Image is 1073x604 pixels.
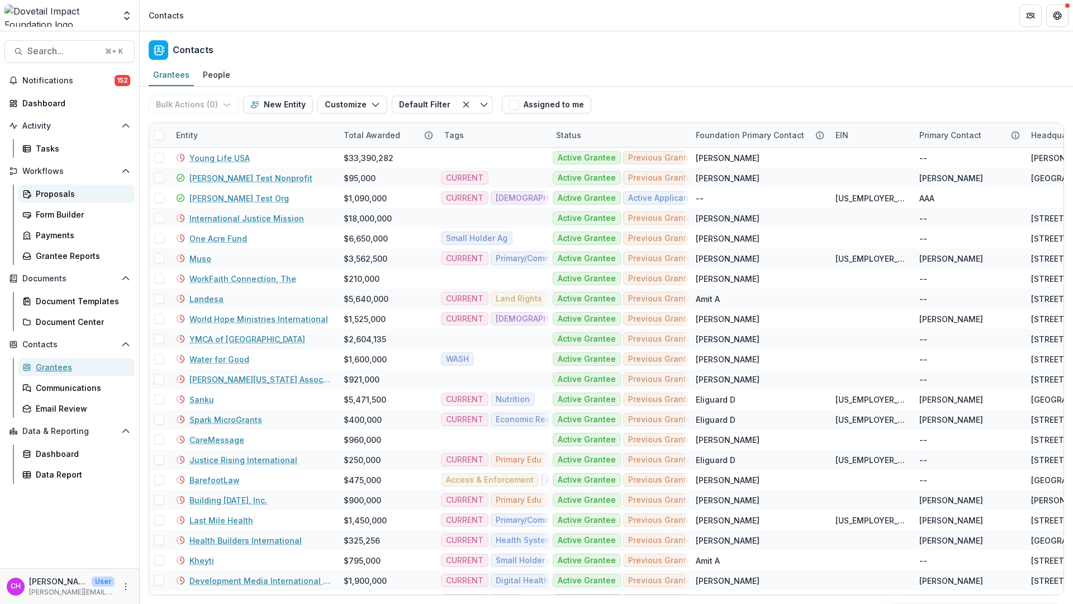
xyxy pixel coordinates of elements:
a: Dashboard [4,94,135,112]
div: AAA [919,192,934,204]
a: Data Report [18,465,135,484]
a: Grantee Reports [18,247,135,265]
button: Customize [317,96,387,114]
div: [PERSON_NAME] [919,253,983,265]
div: -- [696,192,704,204]
span: Workflows [22,167,117,176]
span: Previous Grantee [628,496,696,505]
span: [DEMOGRAPHIC_DATA] Faith Formation [496,194,644,203]
div: Form Builder [36,209,126,220]
div: Tasks [36,143,126,154]
div: [PERSON_NAME] [919,535,983,546]
div: $5,471,500 [344,394,386,405]
div: $250,000 [344,454,381,466]
button: Toggle menu [475,96,493,114]
span: CURRENT [446,395,483,404]
span: Previous Grantee [628,173,696,183]
span: Notifications [22,76,115,86]
a: Kheyti [189,555,214,567]
div: $921,000 [344,374,379,385]
div: Entity [169,129,205,141]
span: Active Grantee [558,194,616,203]
span: Access & Enforcement [446,475,534,485]
div: Primary Contact [913,123,1024,147]
a: Development Media International Associates CIC [189,575,330,587]
div: Status [549,129,588,141]
div: -- [919,333,927,345]
button: New Entity [243,96,313,114]
div: Email Review [36,403,126,414]
div: -- [919,374,927,385]
div: [PERSON_NAME] [696,353,759,365]
span: Active Grantee [558,214,616,223]
div: [PERSON_NAME] [696,535,759,546]
a: Young Life USA [189,152,250,164]
a: Last Mile Health [189,515,253,526]
div: -- [919,293,927,305]
span: Previous Grantee [628,355,696,364]
div: [PERSON_NAME] [696,313,759,325]
div: [PERSON_NAME] [919,313,983,325]
a: WorkFaith Connection, The [189,273,296,285]
span: Active Grantee [558,375,616,384]
span: Previous Grantee [628,214,696,223]
div: $475,000 [344,474,381,486]
div: Status [549,123,689,147]
span: [DEMOGRAPHIC_DATA] Faith Formation [496,314,644,324]
button: Open entity switcher [119,4,135,27]
span: CURRENT [446,314,483,324]
div: $3,562,500 [344,253,387,265]
a: Grantees [149,64,194,86]
span: Previous Grantee [628,475,696,485]
img: Dovetail Impact Foundation logo [4,4,115,27]
span: Previous Grantee [628,334,696,344]
div: $325,256 [344,535,380,546]
div: $1,090,000 [344,192,387,204]
span: Active Grantee [558,254,616,263]
div: Foundation Primary Contact [689,129,811,141]
button: Open Contacts [4,336,135,353]
div: Document Center [36,316,126,328]
div: $18,000,000 [344,213,392,224]
a: Sanku [189,394,214,405]
div: Eliguard D [696,414,735,426]
span: Active Grantee [558,475,616,485]
span: Previous Grantee [628,415,696,424]
p: User [92,577,115,587]
div: $795,000 [344,555,381,567]
div: Foundation Primary Contact [689,123,829,147]
button: Clear filter [457,96,475,114]
span: Land Rights [496,294,542,304]
span: Active Grantee [558,556,616,565]
a: Document Center [18,313,135,331]
div: [PERSON_NAME] [696,575,759,587]
div: -- [919,555,927,567]
div: [PERSON_NAME] [919,414,983,426]
div: Courtney Eker Hardy [11,583,21,590]
div: Tags [438,123,549,147]
span: Previous Grantee [628,274,696,284]
a: International Justice Mission [189,213,304,224]
div: [PERSON_NAME] [696,515,759,526]
div: Total Awarded [337,129,407,141]
div: -- [919,474,927,486]
div: $1,450,000 [344,515,387,526]
div: Dashboard [22,97,126,109]
span: CURRENT [446,455,483,465]
span: CURRENT [446,415,483,424]
div: [US_EMPLOYER_IDENTIFICATION_NUMBER] [835,414,906,426]
a: Spark MicroGrants [189,414,262,426]
div: Grantee Reports [36,250,126,262]
div: Entity [169,123,337,147]
span: WASH [446,355,469,364]
a: [PERSON_NAME] Test Org [189,192,289,204]
span: Active Grantee [558,455,616,465]
p: [PERSON_NAME][EMAIL_ADDRESS][DOMAIN_NAME] [29,587,115,597]
span: Documents [22,274,117,284]
div: [PERSON_NAME] [919,394,983,405]
span: Active Grantee [558,395,616,404]
div: [US_EMPLOYER_IDENTIFICATION_NUMBER] [835,515,906,526]
span: Previous Grantee [628,314,696,324]
div: Grantees [36,361,126,373]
